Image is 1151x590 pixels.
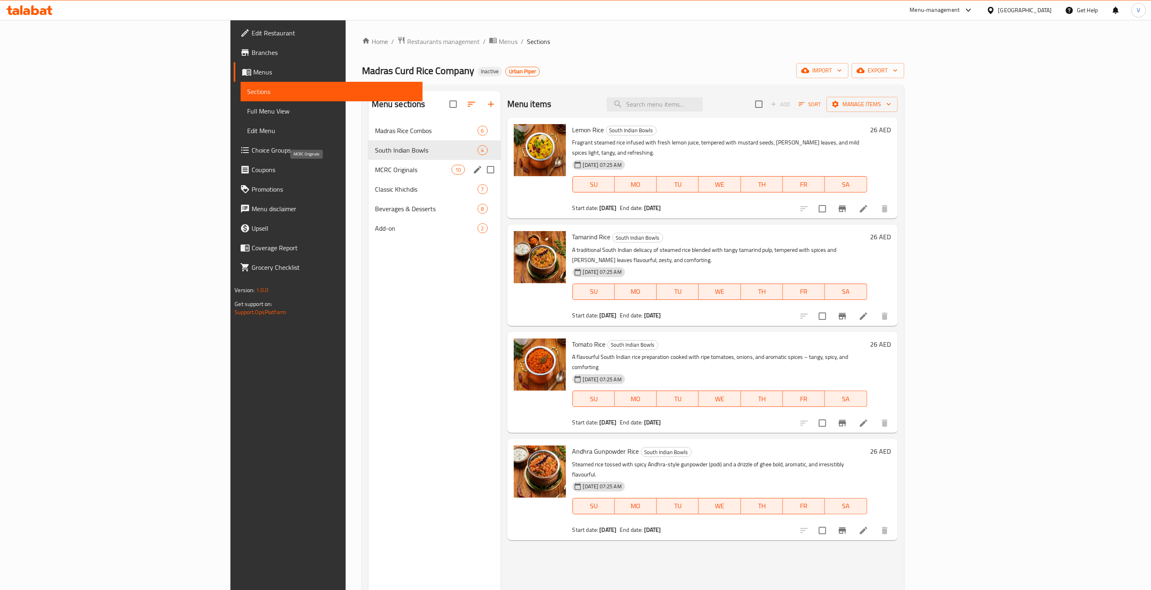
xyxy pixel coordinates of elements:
[234,23,423,43] a: Edit Restaurant
[241,82,423,101] a: Sections
[445,96,462,113] span: Select all sections
[527,37,550,46] span: Sections
[576,179,612,190] span: SU
[612,233,663,243] div: South Indian Bowls
[741,391,783,407] button: TH
[375,145,478,155] div: South Indian Bowls
[783,284,825,300] button: FR
[572,445,639,457] span: Andhra Gunpowder Rice
[478,186,487,193] span: 7
[607,340,658,350] div: South Indian Bowls
[247,87,416,96] span: Sections
[608,340,658,350] span: South Indian Bowls
[699,391,741,407] button: WE
[870,124,891,135] h6: 26 AED
[368,219,501,238] div: Add-on2
[572,284,615,300] button: SU
[478,68,502,75] span: Inactive
[234,43,423,62] a: Branches
[699,498,741,514] button: WE
[572,417,599,428] span: Start date:
[750,96,767,113] span: Select section
[478,146,487,154] span: 4
[859,526,868,535] a: Edit menu item
[744,393,780,405] span: TH
[796,63,848,78] button: import
[234,179,423,199] a: Promotions
[252,165,416,175] span: Coupons
[657,498,699,514] button: TU
[767,98,794,111] span: Add item
[375,165,452,175] span: MCRC Originals
[657,284,699,300] button: TU
[644,524,661,535] b: [DATE]
[478,126,488,135] div: items
[572,245,867,265] p: A traditional South Indian delicacy of steamed rice blended with tangy tamarind pulp, tempered wi...
[613,233,663,243] span: South Indian Bowls
[859,311,868,321] a: Edit menu item
[572,524,599,535] span: Start date:
[483,37,486,46] li: /
[833,306,852,326] button: Branch-specific-item
[799,100,821,109] span: Sort
[783,176,825,192] button: FR
[235,285,254,295] span: Version:
[375,126,478,135] div: Madras Rice Combos
[375,223,478,233] div: Add-on
[521,37,524,46] li: /
[600,524,617,535] b: [DATE]
[828,179,864,190] span: SA
[234,238,423,258] a: Coverage Report
[576,286,612,297] span: SU
[744,179,780,190] span: TH
[600,417,617,428] b: [DATE]
[478,205,487,213] span: 8
[499,37,517,46] span: Menus
[998,6,1052,15] div: [GEOGRAPHIC_DATA]
[362,61,474,80] span: Madras Curd Rice Company
[644,310,661,321] b: [DATE]
[615,498,657,514] button: MO
[576,393,612,405] span: SU
[618,393,653,405] span: MO
[1137,6,1140,15] span: V
[368,199,501,219] div: Beverages & Desserts8
[814,308,831,325] span: Select to update
[797,98,823,111] button: Sort
[368,140,501,160] div: South Indian Bowls4
[702,500,737,512] span: WE
[572,138,867,158] p: Fragrant steamed rice infused with fresh lemon juice, tempered with mustard seeds, [PERSON_NAME] ...
[744,286,780,297] span: TH
[786,393,822,405] span: FR
[620,203,642,213] span: End date:
[786,286,822,297] span: FR
[234,160,423,179] a: Coupons
[514,339,566,391] img: Tomato Rice
[870,339,891,350] h6: 26 AED
[644,203,661,213] b: [DATE]
[825,176,867,192] button: SA
[660,286,695,297] span: TU
[580,483,625,490] span: [DATE] 07:25 AM
[234,258,423,277] a: Grocery Checklist
[256,285,269,295] span: 1.0.0
[606,126,657,135] div: South Indian Bowls
[368,179,501,199] div: Classic Khichdis7
[489,36,517,47] a: Menus
[657,391,699,407] button: TU
[620,417,642,428] span: End date:
[660,179,695,190] span: TU
[478,225,487,232] span: 2
[600,203,617,213] b: [DATE]
[572,498,615,514] button: SU
[253,67,416,77] span: Menus
[615,391,657,407] button: MO
[641,447,692,457] div: South Indian Bowls
[644,417,661,428] b: [DATE]
[875,413,894,433] button: delete
[615,284,657,300] button: MO
[870,231,891,243] h6: 26 AED
[247,126,416,135] span: Edit Menu
[368,121,501,140] div: Madras Rice Combos6
[827,97,898,112] button: Manage items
